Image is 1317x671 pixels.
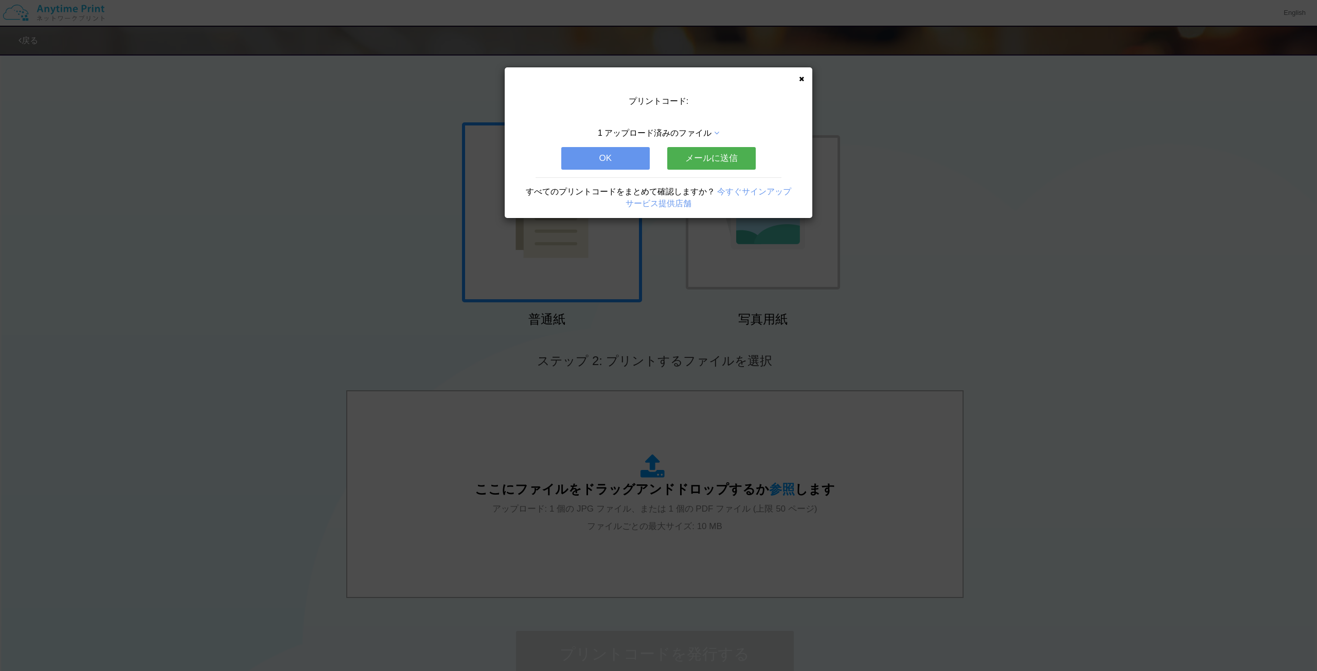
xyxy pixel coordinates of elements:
[526,187,715,196] span: すべてのプリントコードをまとめて確認しますか？
[717,187,791,196] a: 今すぐサインアップ
[626,199,691,208] a: サービス提供店舗
[598,129,711,137] span: 1 アップロード済みのファイル
[629,97,688,105] span: プリントコード:
[667,147,756,170] button: メールに送信
[561,147,650,170] button: OK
